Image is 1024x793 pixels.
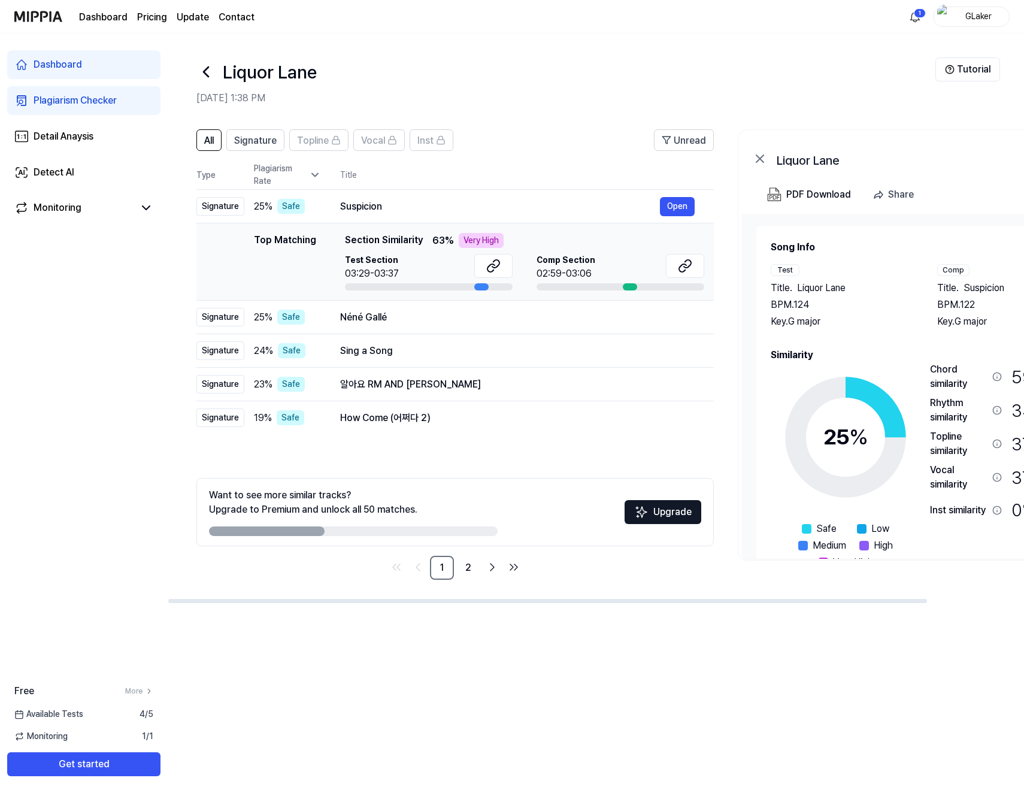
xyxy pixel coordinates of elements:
[234,134,277,148] span: Signature
[204,134,214,148] span: All
[813,538,846,553] span: Medium
[340,377,695,392] div: 알아요 RM AND [PERSON_NAME]
[297,134,329,148] span: Topline
[196,556,714,580] nav: pagination
[625,510,701,522] a: SparklesUpgrade
[771,264,799,276] div: Test
[930,396,987,425] div: Rhythm similarity
[196,161,244,190] th: Type
[340,344,695,358] div: Sing a Song
[430,556,454,580] a: 1
[537,267,595,281] div: 02:59-03:06
[935,57,1000,81] button: Tutorial
[7,122,160,151] a: Detail Anaysis
[254,344,273,358] span: 24 %
[34,129,93,144] div: Detail Anaysis
[634,505,649,519] img: Sparkles
[765,183,853,207] button: PDF Download
[930,429,987,458] div: Topline similarity
[771,314,913,329] div: Key. G major
[254,411,272,425] span: 19 %
[7,50,160,79] a: Dashboard
[340,310,695,325] div: Néné Gallé
[459,233,504,248] div: Very High
[937,281,959,295] span: Title .
[930,463,987,492] div: Vocal similarity
[196,375,244,394] div: Signature
[937,264,970,276] div: Comp
[432,234,454,248] span: 63 %
[660,197,695,216] button: Open
[914,8,926,18] div: 1
[933,7,1010,27] button: profileGLaker
[14,730,68,743] span: Monitoring
[905,7,925,26] button: 알림1
[888,187,914,202] div: Share
[14,708,83,721] span: Available Tests
[254,233,316,290] div: Top Matching
[196,408,244,427] div: Signature
[254,199,272,214] span: 25 %
[345,267,399,281] div: 03:29-03:37
[219,10,255,25] a: Contact
[7,158,160,187] a: Detect AI
[816,522,837,536] span: Safe
[945,65,955,74] img: Help
[34,165,74,180] div: Detect AI
[14,201,134,215] a: Monitoring
[874,538,893,553] span: High
[196,341,244,360] div: Signature
[278,343,305,358] div: Safe
[254,377,272,392] span: 23 %
[417,134,434,148] span: Inst
[955,10,1002,23] div: GLaker
[196,308,244,326] div: Signature
[196,197,244,216] div: Signature
[654,129,714,151] button: Unread
[504,558,523,577] a: Go to last page
[833,555,873,570] span: Very High
[868,183,923,207] button: Share
[277,377,305,392] div: Safe
[387,558,406,577] a: Go to first page
[226,129,284,151] button: Signature
[14,684,34,698] span: Free
[254,162,321,187] div: Plagiarism Rate
[823,421,868,453] div: 25
[254,310,272,325] span: 25 %
[140,708,153,721] span: 4 / 5
[930,503,987,517] div: Inst similarity
[345,254,399,267] span: Test Section
[537,254,595,267] span: Comp Section
[277,410,304,425] div: Safe
[930,362,987,391] div: Chord similarity
[408,558,428,577] a: Go to previous page
[786,187,851,202] div: PDF Download
[177,10,209,25] a: Update
[34,57,82,72] div: Dashboard
[223,59,317,86] h1: Liquor Lane
[410,129,453,151] button: Inst
[137,10,167,25] a: Pricing
[456,556,480,580] a: 2
[908,10,922,24] img: 알림
[277,310,305,325] div: Safe
[7,86,160,115] a: Plagiarism Checker
[483,558,502,577] a: Go to next page
[196,91,935,105] h2: [DATE] 1:38 PM
[142,730,153,743] span: 1 / 1
[277,199,305,214] div: Safe
[209,488,417,517] div: Want to see more similar tracks? Upgrade to Premium and unlock all 50 matches.
[964,281,1004,295] span: Suspicion
[340,199,660,214] div: Suspicion
[937,5,952,29] img: profile
[361,134,385,148] span: Vocal
[34,201,81,215] div: Monitoring
[345,233,423,248] span: Section Similarity
[79,10,128,25] a: Dashboard
[125,686,153,697] a: More
[849,424,868,450] span: %
[674,134,706,148] span: Unread
[7,752,160,776] button: Get started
